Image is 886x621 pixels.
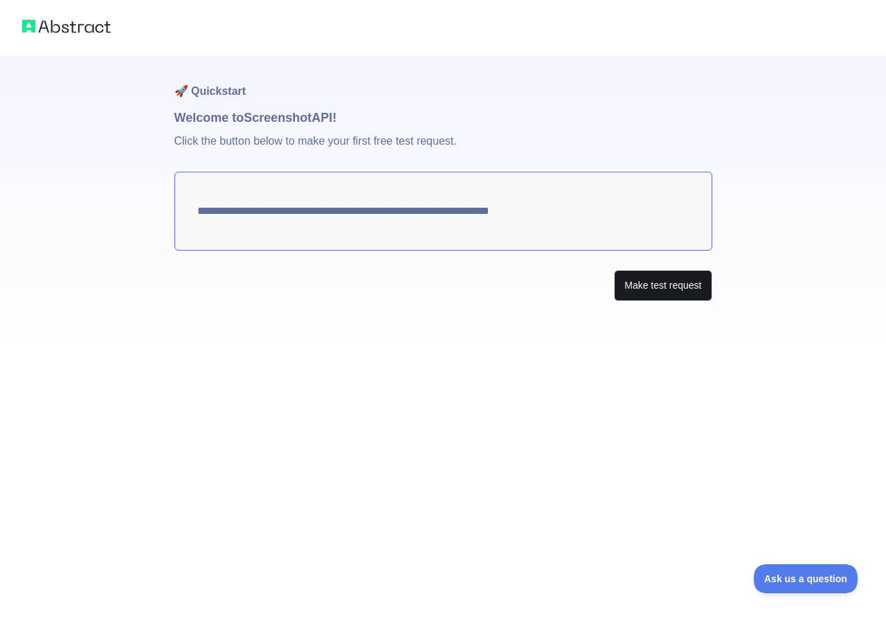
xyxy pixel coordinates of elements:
p: Click the button below to make your first free test request. [174,127,712,172]
h1: Welcome to Screenshot API! [174,108,712,127]
img: Abstract logo [22,17,111,36]
button: Make test request [614,270,712,301]
iframe: Toggle Customer Support [754,564,858,593]
h1: 🚀 Quickstart [174,55,712,108]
